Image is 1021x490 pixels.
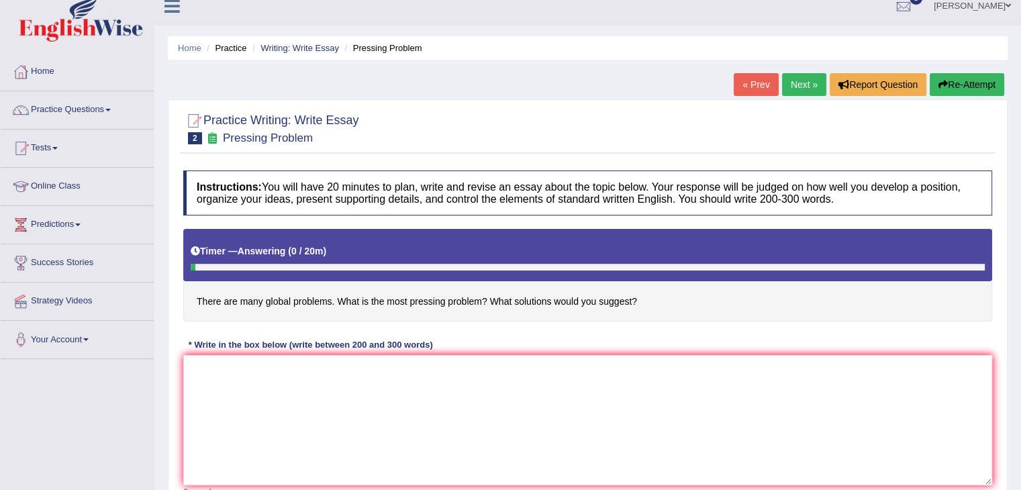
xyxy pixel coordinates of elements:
a: Your Account [1,321,154,354]
a: Home [178,43,201,53]
a: Writing: Write Essay [260,43,339,53]
b: 0 / 20m [291,246,323,256]
span: 2 [188,132,202,144]
li: Practice [203,42,246,54]
b: ) [323,246,326,256]
h5: Timer — [191,246,326,256]
h4: You will have 20 minutes to plan, write and revise an essay about the topic below. Your response ... [183,170,992,215]
b: Instructions: [197,181,262,193]
a: Tests [1,130,154,163]
div: * Write in the box below (write between 200 and 300 words) [183,338,438,351]
a: Online Class [1,168,154,201]
b: Answering [238,246,286,256]
li: Pressing Problem [342,42,422,54]
small: Pressing Problem [223,132,313,144]
a: Practice Questions [1,91,154,125]
small: Exam occurring question [205,132,220,145]
a: Next » [782,73,826,96]
h2: Practice Writing: Write Essay [183,111,358,144]
a: Home [1,53,154,87]
a: Strategy Videos [1,283,154,316]
a: « Prev [734,73,778,96]
a: Success Stories [1,244,154,278]
b: ( [288,246,291,256]
button: Report Question [830,73,926,96]
a: Predictions [1,206,154,240]
button: Re-Attempt [930,73,1004,96]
